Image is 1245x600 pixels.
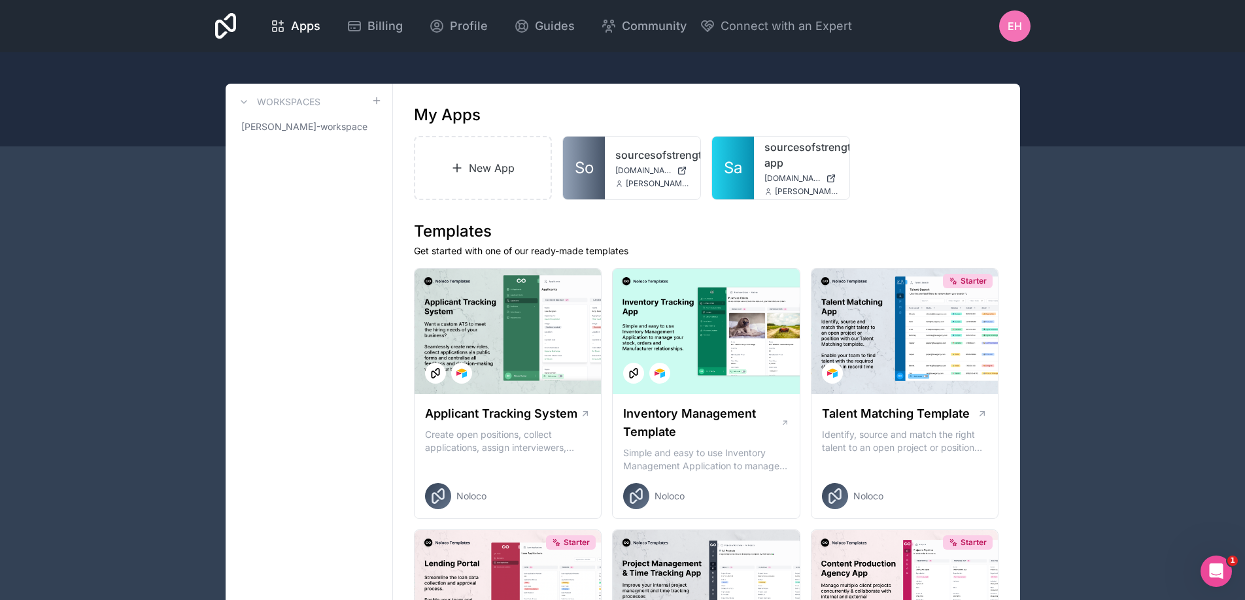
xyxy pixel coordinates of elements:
[764,139,839,171] a: sourcesofstrength-app
[260,12,331,41] a: Apps
[535,17,575,35] span: Guides
[1227,556,1238,566] span: 1
[414,136,553,200] a: New App
[623,405,780,441] h1: Inventory Management Template
[626,178,690,189] span: [PERSON_NAME][EMAIL_ADDRESS][DOMAIN_NAME]
[590,12,697,41] a: Community
[564,537,590,548] span: Starter
[615,165,690,176] a: [DOMAIN_NAME]
[456,490,486,503] span: Noloco
[853,490,883,503] span: Noloco
[425,428,591,454] p: Create open positions, collect applications, assign interviewers, centralise candidate feedback a...
[827,368,838,378] img: Airtable Logo
[450,17,488,35] span: Profile
[418,12,498,41] a: Profile
[700,17,852,35] button: Connect with an Expert
[236,94,320,110] a: Workspaces
[622,17,687,35] span: Community
[414,221,999,242] h1: Templates
[575,158,594,178] span: So
[623,446,789,473] p: Simple and easy to use Inventory Management Application to manage your stock, orders and Manufact...
[414,105,481,125] h1: My Apps
[655,368,665,378] img: Airtable Logo
[822,405,970,423] h1: Talent Matching Template
[961,276,987,286] span: Starter
[336,12,413,41] a: Billing
[367,17,403,35] span: Billing
[503,12,585,41] a: Guides
[655,490,685,503] span: Noloco
[236,115,382,139] a: [PERSON_NAME]-workspace
[764,173,821,184] span: [DOMAIN_NAME]
[1201,556,1232,587] iframe: Intercom live chat
[775,186,839,197] span: [PERSON_NAME][EMAIL_ADDRESS][DOMAIN_NAME]
[615,147,690,163] a: sourcesofstrength
[724,158,742,178] span: Sa
[241,120,367,133] span: [PERSON_NAME]-workspace
[615,165,672,176] span: [DOMAIN_NAME]
[961,537,987,548] span: Starter
[563,137,605,199] a: So
[721,17,852,35] span: Connect with an Expert
[712,137,754,199] a: Sa
[822,428,988,454] p: Identify, source and match the right talent to an open project or position with our Talent Matchi...
[764,173,839,184] a: [DOMAIN_NAME]
[414,244,999,258] p: Get started with one of our ready-made templates
[257,95,320,108] h3: Workspaces
[291,17,320,35] span: Apps
[1008,18,1022,34] span: EH
[425,405,577,423] h1: Applicant Tracking System
[456,368,467,378] img: Airtable Logo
